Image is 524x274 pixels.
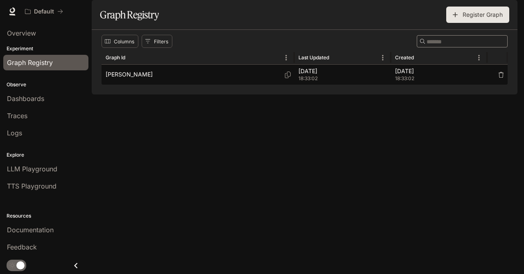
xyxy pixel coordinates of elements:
[102,35,138,48] button: Select columns
[473,52,485,64] button: Menu
[106,54,125,61] div: Graph Id
[417,35,508,47] div: Search
[21,3,67,20] button: All workspaces
[395,67,483,75] p: [DATE]
[281,68,294,81] button: Copy Graph Id
[298,54,329,61] div: Last Updated
[377,52,389,64] button: Menu
[126,52,138,64] button: Sort
[280,52,292,64] button: Menu
[34,8,54,15] p: Default
[298,74,387,83] span: 18:33:02
[106,70,153,79] p: [PERSON_NAME]
[298,67,387,75] p: [DATE]
[100,7,159,23] h1: Graph Registry
[395,74,483,83] span: 18:33:02
[415,52,427,64] button: Sort
[446,7,509,23] button: Register Graph
[330,52,342,64] button: Sort
[395,54,414,61] div: Created
[142,35,172,48] button: Show filters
